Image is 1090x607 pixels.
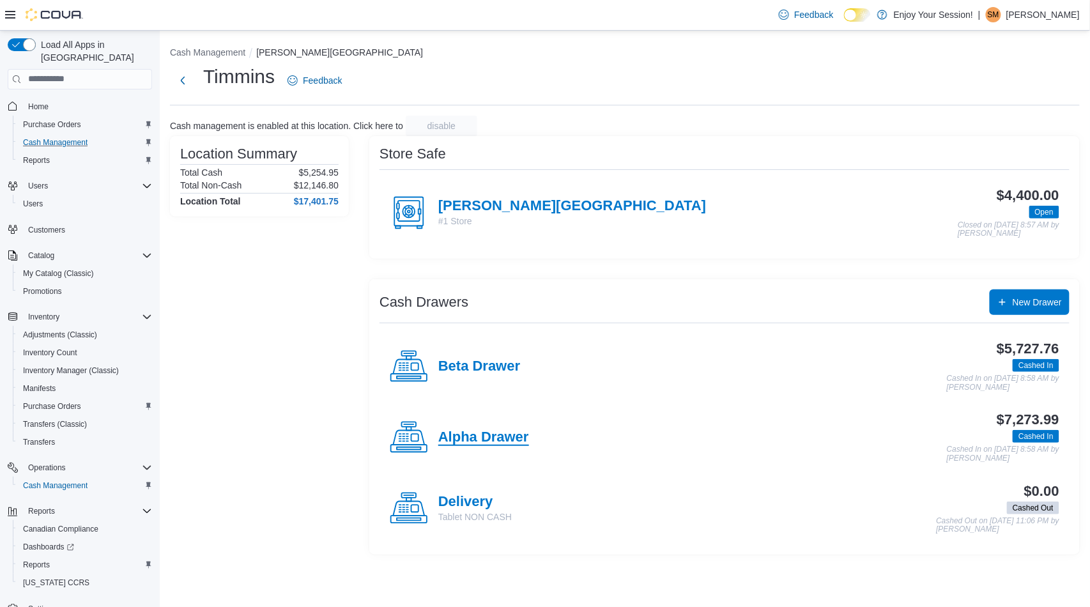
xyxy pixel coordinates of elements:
span: Load All Apps in [GEOGRAPHIC_DATA] [36,38,152,64]
a: Manifests [18,381,61,396]
span: Cashed In [1013,430,1059,443]
h6: Total Non-Cash [180,180,242,190]
button: New Drawer [990,289,1070,315]
nav: An example of EuiBreadcrumbs [170,46,1080,61]
a: [US_STATE] CCRS [18,575,95,590]
span: My Catalog (Classic) [18,266,152,281]
span: Reports [18,153,152,168]
span: Adjustments (Classic) [18,327,152,342]
span: disable [427,119,456,132]
input: Dark Mode [844,8,871,22]
a: Users [18,196,48,211]
button: Canadian Compliance [13,520,157,538]
button: Cash Management [170,47,245,58]
h4: Location Total [180,196,241,206]
button: Purchase Orders [13,116,157,134]
button: My Catalog (Classic) [13,265,157,282]
button: Home [3,97,157,116]
span: Users [23,178,152,194]
span: Catalog [23,248,152,263]
a: Reports [18,153,55,168]
span: Customers [23,222,152,238]
span: Adjustments (Classic) [23,330,97,340]
span: Reports [23,560,50,570]
span: Open [1029,206,1059,219]
a: Reports [18,557,55,572]
p: Closed on [DATE] 8:57 AM by [PERSON_NAME] [958,221,1059,238]
p: #1 Store [438,215,706,227]
button: Users [13,195,157,213]
span: Users [23,199,43,209]
button: Reports [3,502,157,520]
span: Cash Management [18,135,152,150]
span: Home [28,102,49,112]
p: $5,254.95 [299,167,339,178]
span: Cashed Out [1007,502,1059,514]
div: Shanon McLenaghan [986,7,1001,22]
span: SM [988,7,999,22]
span: Canadian Compliance [23,524,98,534]
button: Operations [23,460,71,475]
span: Cashed In [1018,360,1054,371]
h1: Timmins [203,64,275,89]
h3: Store Safe [380,146,446,162]
button: Next [170,68,196,93]
p: Cashed Out on [DATE] 11:06 PM by [PERSON_NAME] [936,517,1059,534]
span: My Catalog (Classic) [23,268,94,279]
span: Purchase Orders [18,117,152,132]
span: Promotions [18,284,152,299]
button: Transfers (Classic) [13,415,157,433]
img: Cova [26,8,83,21]
p: Cash management is enabled at this location. Click here to [170,121,403,131]
button: Inventory Count [13,344,157,362]
button: [US_STATE] CCRS [13,574,157,592]
h3: $7,273.99 [997,412,1059,427]
h4: [PERSON_NAME][GEOGRAPHIC_DATA] [438,198,706,215]
button: Inventory [3,308,157,326]
span: Transfers (Classic) [18,417,152,432]
h3: Cash Drawers [380,295,468,310]
h3: $5,727.76 [997,341,1059,357]
p: Enjoy Your Session! [894,7,974,22]
h4: Delivery [438,494,512,511]
button: Users [3,177,157,195]
span: Manifests [18,381,152,396]
p: Cashed In on [DATE] 8:58 AM by [PERSON_NAME] [947,374,1059,392]
h4: Beta Drawer [438,358,520,375]
a: Customers [23,222,70,238]
button: Purchase Orders [13,397,157,415]
span: Dashboards [23,542,74,552]
button: Transfers [13,433,157,451]
span: Cashed In [1018,431,1054,442]
p: | [978,7,981,22]
a: Inventory Count [18,345,82,360]
h4: $17,401.75 [294,196,339,206]
span: New Drawer [1013,296,1062,309]
span: Customers [28,225,65,235]
a: Transfers [18,434,60,450]
button: Manifests [13,380,157,397]
span: Promotions [23,286,62,296]
button: Operations [3,459,157,477]
a: Feedback [282,68,347,93]
p: Tablet NON CASH [438,511,512,523]
span: Reports [18,557,152,572]
a: Purchase Orders [18,399,86,414]
button: [PERSON_NAME][GEOGRAPHIC_DATA] [256,47,423,58]
span: Open [1035,206,1054,218]
a: Purchase Orders [18,117,86,132]
span: Inventory Manager (Classic) [23,365,119,376]
span: Users [28,181,48,191]
span: Cash Management [18,478,152,493]
a: Feedback [774,2,838,27]
p: $12,146.80 [294,180,339,190]
button: Users [23,178,53,194]
button: Cash Management [13,477,157,495]
span: Cashed Out [1013,502,1054,514]
span: Dashboards [18,539,152,555]
button: Reports [13,556,157,574]
a: My Catalog (Classic) [18,266,99,281]
span: Inventory [28,312,59,322]
button: Reports [13,151,157,169]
